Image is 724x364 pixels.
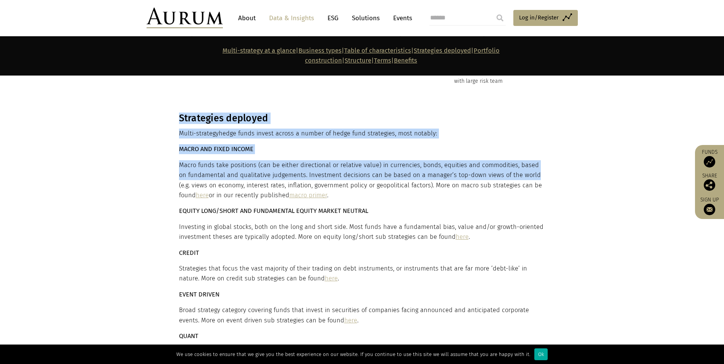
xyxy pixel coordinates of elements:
[414,47,471,54] a: Strategies deployed
[492,10,508,26] input: Submit
[179,332,198,340] strong: QUANT
[179,160,543,201] p: Macro funds take positions (can be either directional or relative value) in currencies, bonds, eq...
[699,173,720,191] div: Share
[179,130,219,137] span: Multi-strategy
[699,149,720,168] a: Funds
[179,207,368,214] strong: EQUITY LONG/SHORT AND FUNDAMENTAL EQUITY MARKET NEUTRAL
[179,264,543,284] p: Strategies that focus the vast majority of their trading on debt instruments, or instruments that...
[361,66,452,87] td: CRO and risk team
[223,47,500,64] strong: | | | | | |
[699,196,720,215] a: Sign up
[348,11,384,25] a: Solutions
[456,233,469,240] a: here
[265,11,318,25] a: Data & Insights
[344,317,357,324] a: here
[179,222,543,242] p: Investing in global stocks, both on the long and short side. Most funds have a fundamental bias, ...
[196,192,209,199] a: here
[179,305,543,325] p: Broad strategy category covering funds that invest in securities of companies facing announced an...
[704,204,715,215] img: Sign up to our newsletter
[374,57,391,64] a: Terms
[179,249,199,256] strong: CREDIT
[704,156,715,168] img: Access Funds
[270,66,361,87] td: CRO or CIO who oversees risk
[452,66,543,87] td: Multiple layers of risk management with large risk team
[389,11,412,25] a: Events
[704,179,715,191] img: Share this post
[179,113,543,124] h3: Strategies deployed
[223,47,296,54] a: Multi-strategy at a glance
[391,57,394,64] strong: |
[298,47,342,54] a: Business types
[289,192,327,199] a: macro primer
[325,275,338,282] a: here
[179,145,253,153] strong: MACRO AND FIXED INCOME
[519,13,559,22] span: Log in/Register
[147,8,223,28] img: Aurum
[394,57,417,64] a: Benefits
[344,47,411,54] a: Table of characteristics
[345,57,371,64] a: Structure
[179,129,543,139] p: hedge funds invest across a number of hedge fund strategies, most notably:
[179,66,270,87] td: Risk
[179,291,219,298] strong: EVENT DRIVEN
[534,348,548,360] div: Ok
[513,10,578,26] a: Log in/Register
[234,11,260,25] a: About
[324,11,342,25] a: ESG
